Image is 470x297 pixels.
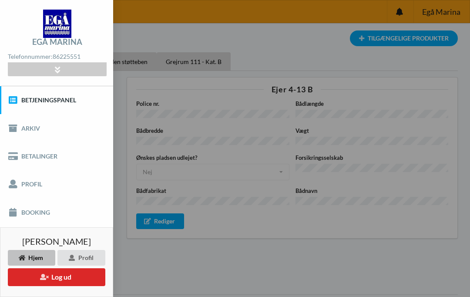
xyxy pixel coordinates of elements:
span: [PERSON_NAME] [22,237,91,246]
div: Hjem [8,250,55,266]
img: logo [43,10,71,38]
strong: 86225551 [53,53,81,60]
div: Egå Marina [32,38,82,46]
div: Telefonnummer: [8,51,106,63]
button: Log ud [8,268,105,286]
div: Profil [57,250,105,266]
